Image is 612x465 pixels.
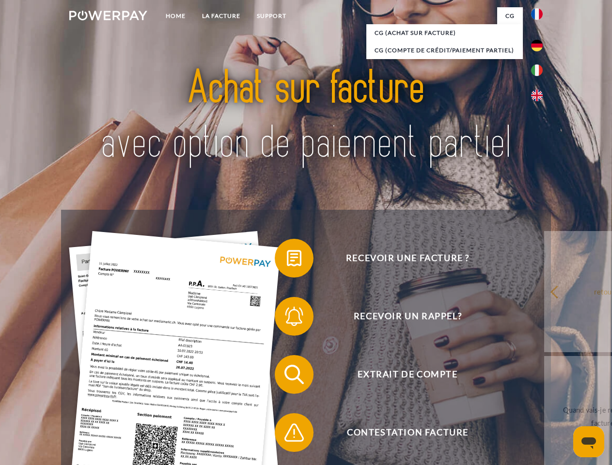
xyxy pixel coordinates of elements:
button: Contestation Facture [275,413,527,452]
span: Contestation Facture [289,413,526,452]
img: title-powerpay_fr.svg [93,46,519,186]
span: Recevoir une facture ? [289,239,526,278]
img: fr [531,8,543,20]
img: en [531,90,543,101]
img: it [531,64,543,76]
img: qb_search.svg [282,362,306,387]
a: Home [157,7,194,25]
a: CG [497,7,523,25]
iframe: Bouton de lancement de la fenêtre de messagerie [573,426,604,457]
a: Support [249,7,295,25]
button: Recevoir un rappel? [275,297,527,336]
button: Extrait de compte [275,355,527,394]
a: CG (achat sur facture) [366,24,523,42]
img: de [531,40,543,51]
span: Extrait de compte [289,355,526,394]
a: CG (Compte de crédit/paiement partiel) [366,42,523,59]
a: LA FACTURE [194,7,249,25]
button: Recevoir une facture ? [275,239,527,278]
img: logo-powerpay-white.svg [69,11,147,20]
img: qb_bill.svg [282,246,306,270]
span: Recevoir un rappel? [289,297,526,336]
img: qb_warning.svg [282,420,306,445]
img: qb_bell.svg [282,304,306,328]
